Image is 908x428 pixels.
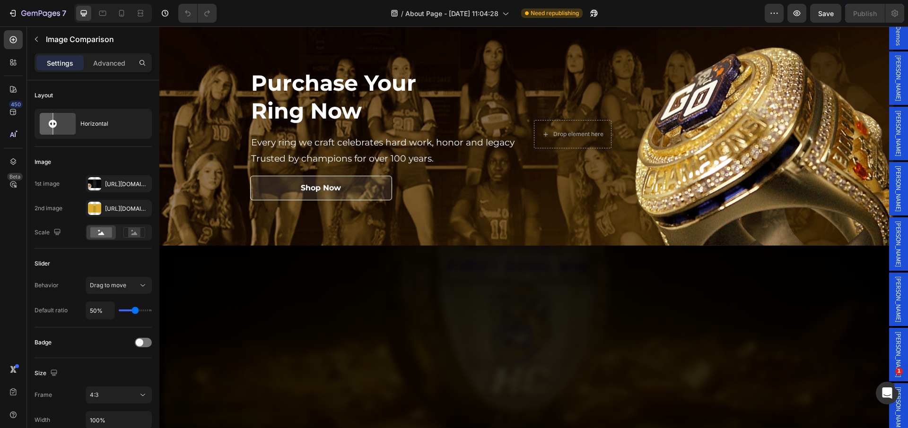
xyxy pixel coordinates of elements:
[35,226,63,239] div: Scale
[141,155,182,169] p: Shop Now
[35,391,52,399] div: Frame
[394,104,444,111] div: Drop element here
[734,84,744,130] span: [PERSON_NAME]
[105,205,149,213] div: [URL][DOMAIN_NAME]
[401,9,403,18] span: /
[7,173,23,180] div: Beta
[178,4,217,23] div: Undo/Redo
[35,367,60,380] div: Size
[80,113,138,135] div: Horizontal
[876,382,899,404] iframe: Intercom live chat
[734,195,744,240] span: [PERSON_NAME]
[734,305,744,351] span: [PERSON_NAME]
[35,180,60,188] div: 1st image
[35,259,50,268] div: Slider
[734,360,744,406] span: [PERSON_NAME]
[35,158,51,166] div: Image
[90,391,98,398] span: 4:3
[92,43,257,70] strong: Purchase Your
[4,4,70,23] button: 7
[734,29,744,75] span: [PERSON_NAME]
[46,34,148,45] p: Image Comparison
[86,277,152,294] button: Drag to move
[47,58,73,68] p: Settings
[92,124,355,140] p: Trusted by champions for over 100 years.
[92,108,355,124] p: Every ring we craft celebrates hard work, honor and legacy
[93,58,125,68] p: Advanced
[159,26,908,428] iframe: Design area
[92,71,202,98] strong: Ring Now
[86,302,114,319] input: Auto
[405,9,498,18] span: About Page - [DATE] 11:04:28
[531,9,579,17] span: Need republishing
[734,250,744,296] span: [PERSON_NAME]
[734,139,744,185] span: [PERSON_NAME]
[35,281,59,290] div: Behavior
[9,101,23,108] div: 450
[35,416,50,424] div: Width
[853,9,877,18] div: Publish
[35,91,53,100] div: Layout
[105,180,149,188] div: [URL][DOMAIN_NAME]
[35,204,62,213] div: 2nd image
[35,338,52,347] div: Badge
[91,149,233,174] a: Shop Now
[818,9,834,17] span: Save
[90,282,126,289] span: Drag to move
[62,8,66,19] p: 7
[895,368,903,375] span: 1
[35,306,68,315] div: Default ratio
[845,4,885,23] button: Publish
[86,386,152,403] button: 4:3
[810,4,841,23] button: Save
